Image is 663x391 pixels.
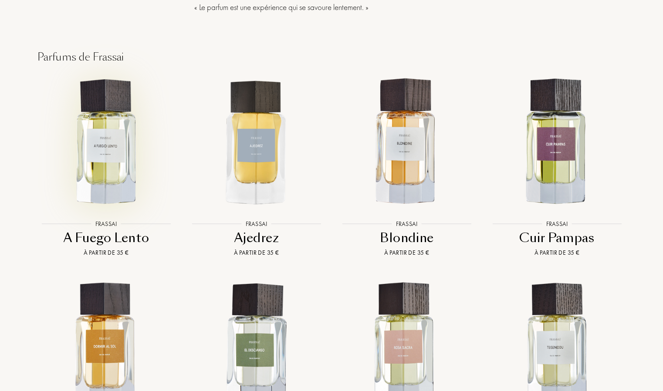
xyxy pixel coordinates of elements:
[38,74,174,210] img: A Fuego Lento Frassai
[91,219,121,228] div: Frassai
[185,248,328,257] div: À partir de 35 €
[542,219,572,228] div: Frassai
[31,65,181,268] a: A Fuego Lento FrassaiFrassaiA Fuego LentoÀ partir de 35 €
[34,248,178,257] div: À partir de 35 €
[194,0,469,14] div: « Le parfum est une expérience qui se savoure lentement. »
[485,248,629,257] div: À partir de 35 €
[335,248,478,257] div: À partir de 35 €
[31,49,632,65] div: Parfums de Frassai
[489,74,625,210] img: Cuir Pampas Frassai
[331,65,482,268] a: Blondine FrassaiFrassaiBlondineÀ partir de 35 €
[34,229,178,246] div: A Fuego Lento
[485,229,629,246] div: Cuir Pampas
[181,65,331,268] a: Ajedrez FrassaiFrassaiAjedrezÀ partir de 35 €
[189,74,324,210] img: Ajedrez Frassai
[392,219,422,228] div: Frassai
[339,74,474,210] img: Blondine Frassai
[185,229,328,246] div: Ajedrez
[482,65,632,268] a: Cuir Pampas FrassaiFrassaiCuir PampasÀ partir de 35 €
[241,219,271,228] div: Frassai
[335,229,478,246] div: Blondine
